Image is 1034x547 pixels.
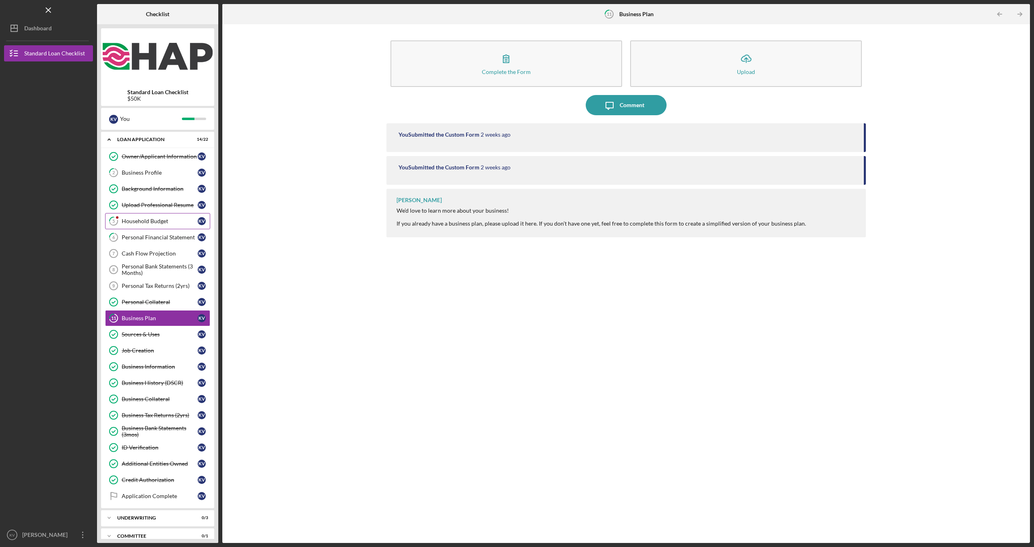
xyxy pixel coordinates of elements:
tspan: 9 [112,283,115,288]
a: Personal CollateralKV [105,294,210,310]
div: K V [198,249,206,258]
div: Cash Flow Projection [122,250,198,257]
div: Job Creation [122,347,198,354]
div: Personal Tax Returns (2yrs) [122,283,198,289]
a: 8Personal Bank Statements (3 Months)KV [105,262,210,278]
div: K V [198,185,206,193]
a: 9Personal Tax Returns (2yrs)KV [105,278,210,294]
div: If you already have a business plan, please upload it here. If you don’t have one yet, feel free ... [397,220,806,227]
div: Application Complete [122,493,198,499]
div: ID Verification [122,444,198,451]
div: Household Budget [122,218,198,224]
div: You Submitted the Custom Form [399,164,479,171]
a: ID VerificationKV [105,439,210,456]
button: Comment [586,95,667,115]
div: K V [198,298,206,306]
div: Committee [117,534,188,539]
div: Background Information [122,186,198,192]
a: 2Business ProfileKV [105,165,210,181]
div: K V [198,169,206,177]
div: K V [198,379,206,387]
div: K V [198,314,206,322]
div: 14 / 22 [194,137,208,142]
div: K V [198,492,206,500]
div: K V [198,217,206,225]
a: Sources & UsesKV [105,326,210,342]
a: Job CreationKV [105,342,210,359]
div: Credit Authorization [122,477,198,483]
div: K V [198,427,206,435]
div: Personal Bank Statements (3 Months) [122,263,198,276]
tspan: 11 [111,316,116,321]
div: 0 / 1 [194,534,208,539]
div: Standard Loan Checklist [24,45,85,63]
text: KV [10,533,15,537]
div: K V [198,395,206,403]
div: K V [198,411,206,419]
div: [PERSON_NAME] [20,527,73,545]
div: $50K [127,95,188,102]
div: K V [109,115,118,124]
div: [PERSON_NAME] [397,197,442,203]
div: Comment [620,95,644,115]
b: Checklist [146,11,169,17]
div: Business History (DSCR) [122,380,198,386]
tspan: 7 [112,251,115,256]
div: Complete the Form [482,69,531,75]
div: Upload Professional Resume [122,202,198,208]
div: K V [198,346,206,355]
div: Sources & Uses [122,331,198,338]
div: K V [198,460,206,468]
tspan: 2 [112,170,115,175]
a: 5Household BudgetKV [105,213,210,229]
tspan: 6 [112,235,115,240]
div: Loan Application [117,137,188,142]
a: Application CompleteKV [105,488,210,504]
div: You [120,112,182,126]
div: K V [198,282,206,290]
tspan: 5 [112,219,115,224]
a: Business Tax Returns (2yrs)KV [105,407,210,423]
div: Business Tax Returns (2yrs) [122,412,198,418]
button: Standard Loan Checklist [4,45,93,61]
time: 2025-09-04 02:25 [481,131,511,138]
button: Upload [630,40,862,87]
a: Credit AuthorizationKV [105,472,210,488]
a: 11Business PlanKV [105,310,210,326]
time: 2025-09-03 01:23 [481,164,511,171]
div: Upload [737,69,755,75]
a: Upload Professional ResumeKV [105,197,210,213]
div: Business Profile [122,169,198,176]
div: K V [198,266,206,274]
div: 0 / 3 [194,515,208,520]
div: K V [198,201,206,209]
a: Business CollateralKV [105,391,210,407]
button: Dashboard [4,20,93,36]
div: Business Plan [122,315,198,321]
button: KV[PERSON_NAME] [4,527,93,543]
div: Owner/Applicant Information [122,153,198,160]
a: Additional Entities OwnedKV [105,456,210,472]
tspan: 11 [606,11,611,17]
tspan: 8 [112,267,115,272]
img: Product logo [101,32,214,81]
a: Background InformationKV [105,181,210,197]
a: 7Cash Flow ProjectionKV [105,245,210,262]
div: Personal Financial Statement [122,234,198,241]
div: Underwriting [117,515,188,520]
div: K V [198,363,206,371]
button: Complete the Form [390,40,622,87]
div: Additional Entities Owned [122,460,198,467]
b: Business Plan [619,11,654,17]
div: Personal Collateral [122,299,198,305]
div: We’d love to learn more about your business! [397,207,806,214]
div: Dashboard [24,20,52,38]
a: 6Personal Financial StatementKV [105,229,210,245]
div: K V [198,233,206,241]
div: K V [198,444,206,452]
div: Business Bank Statements (3mos) [122,425,198,438]
div: Business Information [122,363,198,370]
div: Business Collateral [122,396,198,402]
div: K V [198,152,206,161]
